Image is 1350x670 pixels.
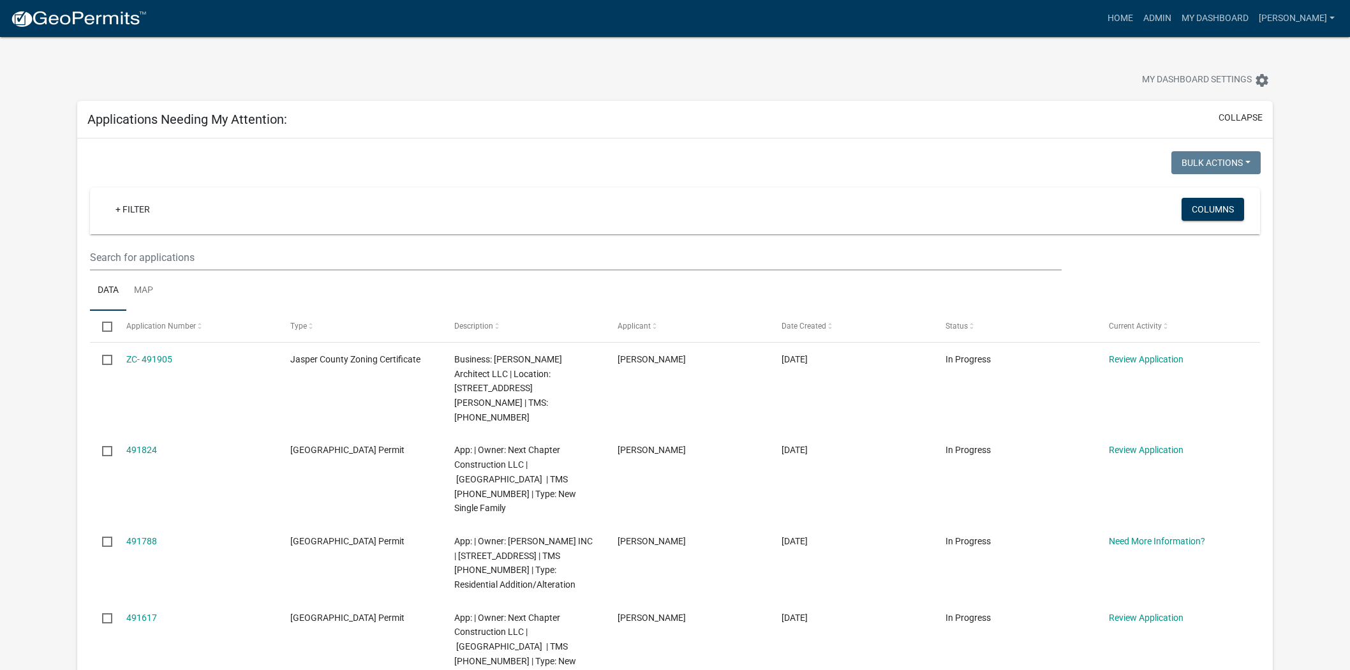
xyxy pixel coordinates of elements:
[87,112,287,127] h5: Applications Needing My Attention:
[1102,6,1138,31] a: Home
[441,311,605,341] datatable-header-cell: Description
[946,322,968,331] span: Status
[618,322,651,331] span: Applicant
[946,613,991,623] span: In Progress
[782,322,826,331] span: Date Created
[782,613,808,623] span: 10/13/2025
[1171,151,1261,174] button: Bulk Actions
[105,198,160,221] a: + Filter
[126,271,161,311] a: Map
[933,311,1097,341] datatable-header-cell: Status
[618,354,686,364] span: Brent Robinson
[782,536,808,546] span: 10/13/2025
[126,322,196,331] span: Application Number
[1109,445,1183,455] a: Review Application
[1142,73,1252,88] span: My Dashboard Settings
[1109,536,1205,546] a: Need More Information?
[1182,198,1244,221] button: Columns
[1254,6,1340,31] a: [PERSON_NAME]
[782,445,808,455] span: 10/13/2025
[90,311,114,341] datatable-header-cell: Select
[1109,322,1162,331] span: Current Activity
[454,322,493,331] span: Description
[290,445,404,455] span: Jasper County Building Permit
[126,613,157,623] a: 491617
[454,536,593,590] span: App: | Owner: D R HORTON INC | 824 CASTLE HILL Dr | TMS 091-02-00-137 | Type: Residential Additio...
[126,536,157,546] a: 491788
[1097,311,1261,341] datatable-header-cell: Current Activity
[1109,354,1183,364] a: Review Application
[90,271,126,311] a: Data
[605,311,769,341] datatable-header-cell: Applicant
[454,445,576,513] span: App: | Owner: Next Chapter Construction LLC | 19 Pickerel Loop | TMS 081-00-03-030 | Type: New Si...
[1219,111,1263,124] button: collapse
[1254,73,1270,88] i: settings
[454,354,562,422] span: Business: Brent Robinson Architect LLC | Location: 774 BOYD CREEK DR | TMS: 094-02-00-005
[1109,613,1183,623] a: Review Application
[946,445,991,455] span: In Progress
[90,244,1062,271] input: Search for applications
[126,354,172,364] a: ZC- 491905
[290,613,404,623] span: Jasper County Building Permit
[278,311,442,341] datatable-header-cell: Type
[290,354,420,364] span: Jasper County Zoning Certificate
[290,536,404,546] span: Jasper County Building Permit
[782,354,808,364] span: 10/13/2025
[618,536,686,546] span: Lisa Johnston
[290,322,307,331] span: Type
[946,354,991,364] span: In Progress
[618,445,686,455] span: Preston Parfitt
[769,311,933,341] datatable-header-cell: Date Created
[1176,6,1254,31] a: My Dashboard
[1138,6,1176,31] a: Admin
[126,445,157,455] a: 491824
[1132,68,1280,93] button: My Dashboard Settingssettings
[946,536,991,546] span: In Progress
[618,613,686,623] span: Preston Parfitt
[114,311,278,341] datatable-header-cell: Application Number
